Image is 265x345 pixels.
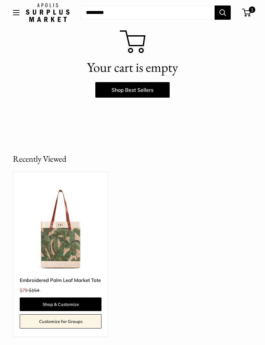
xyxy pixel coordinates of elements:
img: Apolis: Surplus Market [26,3,69,22]
span: $154 [29,287,39,293]
a: 1 [243,9,251,16]
p: Your cart is empty [13,58,252,77]
a: Customize for Groups [20,314,101,329]
a: Embroidered Palm Leaf Market Totedescription_A multi-layered motif with eight varying thread colors. [20,188,101,270]
span: 1 [249,6,255,13]
button: Open menu [13,10,19,15]
a: Shop Best Sellers [95,82,170,98]
img: Embroidered Palm Leaf Market Tote [20,188,101,270]
input: Search... [81,5,215,20]
a: Embroidered Palm Leaf Market Tote [20,276,101,284]
h2: Recently Viewed [13,153,66,165]
span: $79 [20,287,27,293]
a: Shop & Customize [20,297,101,311]
button: Search [215,5,231,20]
